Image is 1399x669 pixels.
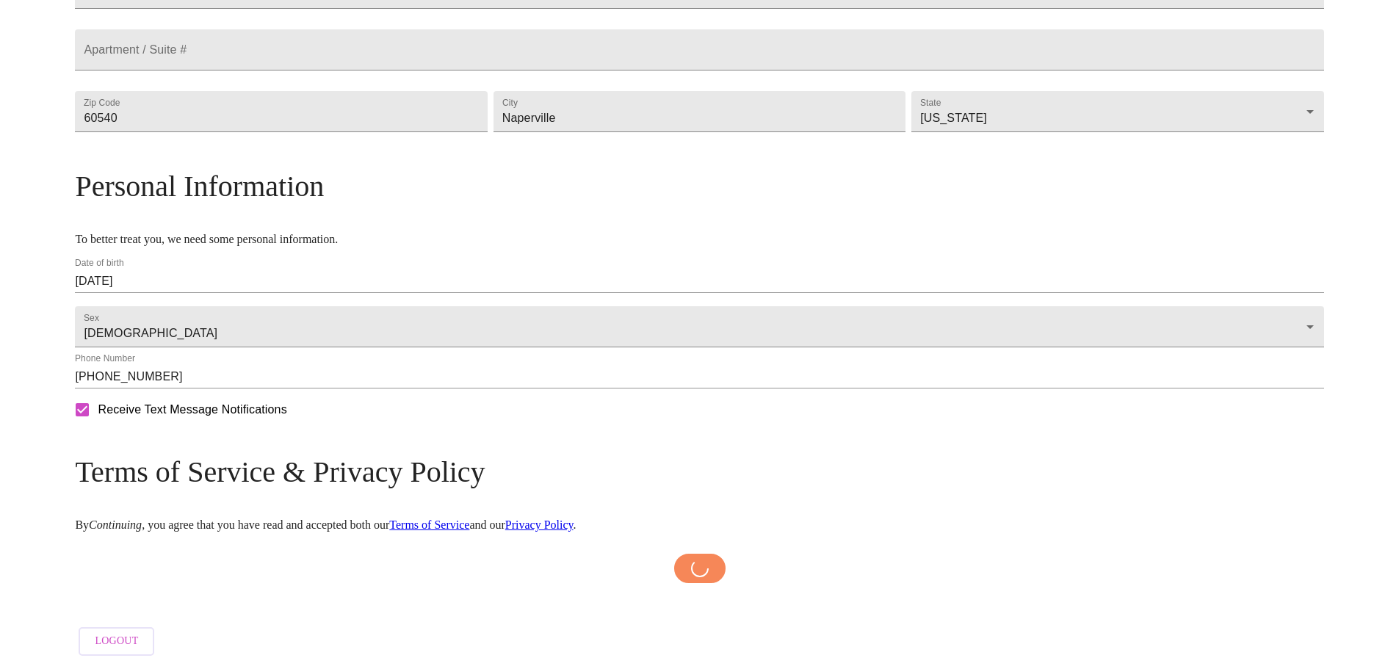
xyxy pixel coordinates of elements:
h3: Terms of Service & Privacy Policy [75,455,1323,489]
a: Terms of Service [389,518,469,531]
div: [DEMOGRAPHIC_DATA] [75,306,1323,347]
label: Phone Number [75,355,135,364]
p: To better treat you, we need some personal information. [75,233,1323,246]
h3: Personal Information [75,169,1323,203]
label: Date of birth [75,259,124,268]
span: Logout [95,632,138,651]
a: Privacy Policy [505,518,574,531]
p: By , you agree that you have read and accepted both our and our . [75,518,1323,532]
div: [US_STATE] [911,91,1323,132]
button: Logout [79,627,154,656]
span: Receive Text Message Notifications [98,401,286,419]
em: Continuing [89,518,142,531]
